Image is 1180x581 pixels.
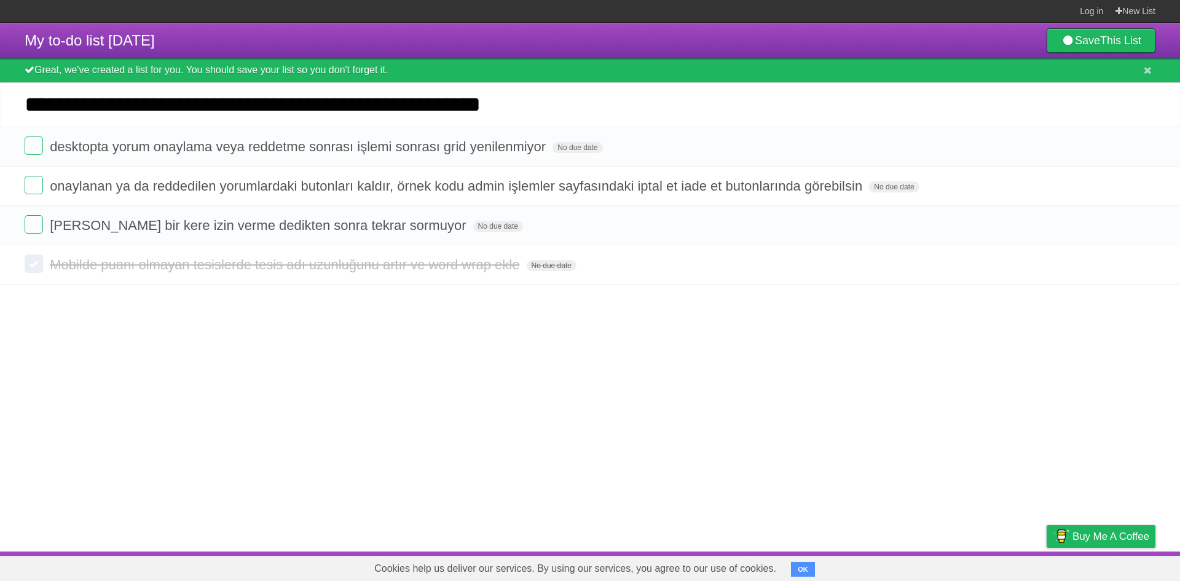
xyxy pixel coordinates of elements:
span: onaylanan ya da reddedilen yorumlardaki butonları kaldır, örnek kodu admin işlemler sayfasındaki ... [50,178,865,194]
a: About [883,555,909,578]
span: My to-do list [DATE] [25,32,155,49]
label: Done [25,255,43,273]
label: Done [25,136,43,155]
b: This List [1100,34,1141,47]
label: Done [25,215,43,234]
a: Terms [989,555,1016,578]
a: SaveThis List [1047,28,1155,53]
span: No due date [527,260,576,271]
span: Cookies help us deliver our services. By using our services, you agree to our use of cookies. [362,556,789,581]
span: [PERSON_NAME] bir kere izin verme dedikten sonra tekrar sormuyor [50,218,469,233]
span: Mobilde puanı olmayan tesislerde tesis adı uzunluğunu artır ve word wrap ekle [50,257,522,272]
span: desktopta yorum onaylama veya reddetme sonrası işlemi sonrası grid yenilenmiyor [50,139,549,154]
a: Developers [924,555,974,578]
label: Done [25,176,43,194]
button: OK [791,562,815,577]
span: No due date [869,181,919,192]
span: No due date [473,221,523,232]
span: No due date [553,142,602,153]
a: Suggest a feature [1078,555,1155,578]
a: Privacy [1031,555,1063,578]
img: Buy me a coffee [1053,526,1069,547]
span: Buy me a coffee [1072,526,1149,547]
a: Buy me a coffee [1047,525,1155,548]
